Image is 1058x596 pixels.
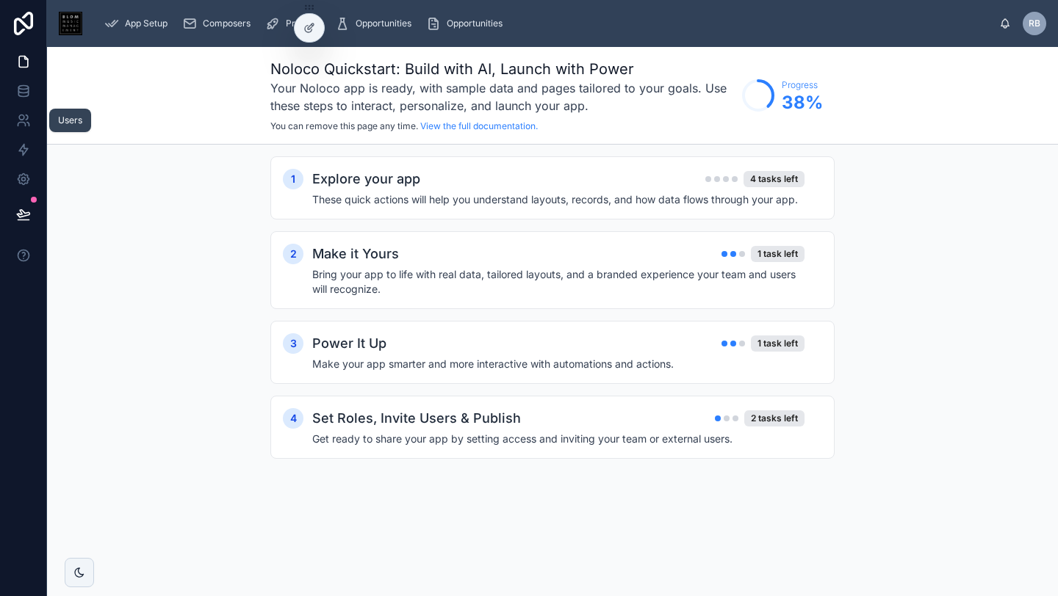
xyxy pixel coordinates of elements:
img: App logo [59,12,82,35]
span: 38 % [782,91,823,115]
span: App Setup [125,18,168,29]
div: Users [58,115,82,126]
a: Projects [261,10,331,37]
a: Opportunities [331,10,422,37]
span: Opportunities [356,18,411,29]
span: Progress [782,79,823,91]
span: You can remove this page any time. [270,120,418,131]
h3: Your Noloco app is ready, with sample data and pages tailored to your goals. Use these steps to i... [270,79,735,115]
h1: Noloco Quickstart: Build with AI, Launch with Power [270,59,735,79]
span: Composers [203,18,251,29]
a: App Setup [100,10,178,37]
div: scrollable content [94,7,999,40]
span: RB [1029,18,1040,29]
a: View the full documentation. [420,120,538,131]
span: Opportunities [447,18,503,29]
a: Composers [178,10,261,37]
a: Opportunities [422,10,513,37]
span: Projects [286,18,320,29]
